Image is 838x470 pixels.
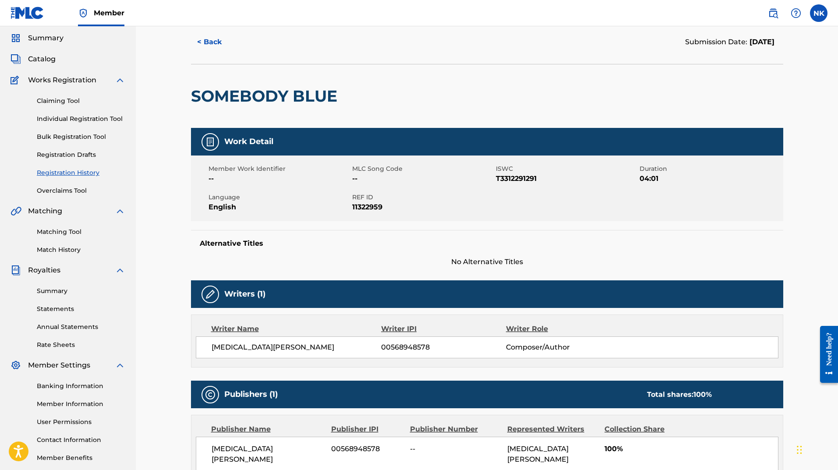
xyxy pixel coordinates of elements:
span: Duration [640,164,781,173]
div: Publisher Name [211,424,325,435]
a: SummarySummary [11,33,64,43]
img: Member Settings [11,360,21,371]
h5: Writers (1) [224,289,265,299]
img: expand [115,206,125,216]
span: REF ID [352,193,494,202]
span: -- [209,173,350,184]
a: Public Search [764,4,782,22]
span: Royalties [28,265,60,276]
a: User Permissions [37,417,125,427]
span: Works Registration [28,75,96,85]
h5: Publishers (1) [224,389,278,399]
h2: SOMEBODY BLUE [191,86,342,106]
a: Member Benefits [37,453,125,463]
span: 100 % [693,390,712,399]
img: Royalties [11,265,21,276]
img: search [768,8,778,18]
img: Writers [205,289,216,300]
span: Member Settings [28,360,90,371]
span: ISWC [496,164,637,173]
img: Matching [11,206,21,216]
div: Writer Name [211,324,382,334]
span: -- [352,173,494,184]
a: CatalogCatalog [11,54,56,64]
h5: Alternative Titles [200,239,774,248]
span: -- [410,444,501,454]
iframe: Chat Widget [794,428,838,470]
div: Drag [797,437,802,463]
div: Represented Writers [507,424,598,435]
a: Banking Information [37,382,125,391]
span: 00568948578 [331,444,403,454]
div: Writer Role [506,324,619,334]
div: Collection Share [605,424,689,435]
img: expand [115,265,125,276]
a: Statements [37,304,125,314]
img: Top Rightsholder [78,8,88,18]
a: Matching Tool [37,227,125,237]
span: [MEDICAL_DATA][PERSON_NAME] [212,342,382,353]
div: User Menu [810,4,827,22]
img: Catalog [11,54,21,64]
a: Rate Sheets [37,340,125,350]
div: Publisher Number [410,424,501,435]
a: Registration History [37,168,125,177]
a: Member Information [37,399,125,409]
img: expand [115,360,125,371]
div: Writer IPI [381,324,506,334]
a: Summary [37,286,125,296]
span: 04:01 [640,173,781,184]
span: 00568948578 [381,342,506,353]
a: Registration Drafts [37,150,125,159]
a: Claiming Tool [37,96,125,106]
button: < Back [191,31,244,53]
img: Publishers [205,389,216,400]
span: 11322959 [352,202,494,212]
span: [DATE] [747,38,774,46]
span: Member [94,8,124,18]
img: expand [115,75,125,85]
span: No Alternative Titles [191,257,783,267]
span: [MEDICAL_DATA][PERSON_NAME] [212,444,325,465]
div: Help [787,4,805,22]
div: Total shares: [647,389,712,400]
span: 100% [605,444,778,454]
span: English [209,202,350,212]
img: Works Registration [11,75,22,85]
span: MLC Song Code [352,164,494,173]
span: Summary [28,33,64,43]
span: [MEDICAL_DATA][PERSON_NAME] [507,445,569,463]
img: help [791,8,801,18]
img: Summary [11,33,21,43]
h5: Work Detail [224,137,273,147]
a: Annual Statements [37,322,125,332]
span: Language [209,193,350,202]
iframe: Resource Center [813,319,838,390]
span: Composer/Author [506,342,619,353]
a: Match History [37,245,125,254]
span: Catalog [28,54,56,64]
img: Work Detail [205,137,216,147]
img: MLC Logo [11,7,44,19]
a: Overclaims Tool [37,186,125,195]
a: Bulk Registration Tool [37,132,125,141]
a: Individual Registration Tool [37,114,125,124]
span: Member Work Identifier [209,164,350,173]
div: Submission Date: [685,37,774,47]
a: Contact Information [37,435,125,445]
span: T3312291291 [496,173,637,184]
div: Publisher IPI [331,424,403,435]
span: Matching [28,206,62,216]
